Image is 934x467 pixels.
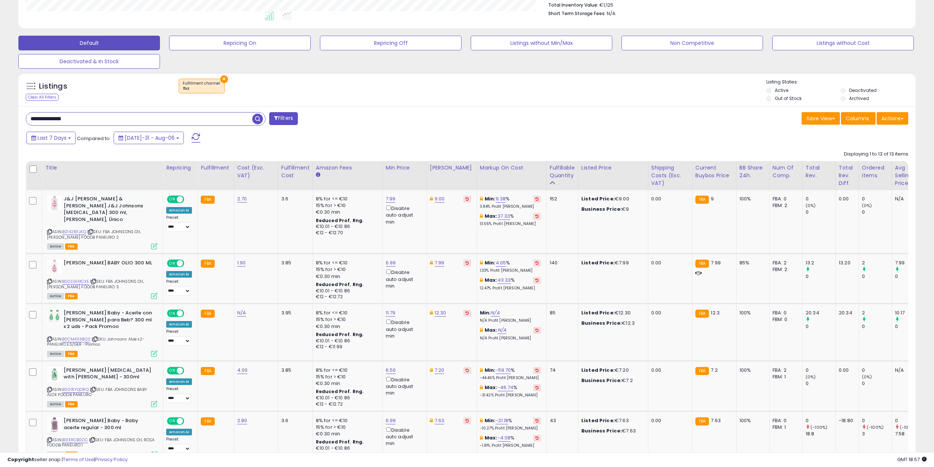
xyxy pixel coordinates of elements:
div: % [480,417,541,431]
span: ON [168,196,177,203]
span: OFF [183,418,195,424]
div: % [480,277,541,290]
span: Fulfillment channel : [183,81,221,92]
div: 15% for > €10 [316,266,377,273]
div: ASIN: [47,260,157,298]
span: 7.99 [711,259,721,266]
div: €7.99 [581,260,642,266]
div: 2 [862,260,892,266]
div: Amazon AI [166,378,192,385]
a: 4.00 [237,367,248,374]
p: 13.55% Profit [PERSON_NAME] [480,221,541,227]
div: % [480,435,541,448]
div: FBA: 0 [773,417,797,424]
div: ASIN: [47,310,157,356]
div: FBM: 2 [773,202,797,209]
span: ON [168,310,177,317]
small: (-100%) [900,424,917,430]
div: €0.30 min [316,209,377,215]
label: Deactivated [849,87,877,93]
a: N/A [237,309,246,317]
a: 9.38 [496,195,506,203]
span: FBA [65,401,78,407]
small: (-100%) [867,424,884,430]
div: €7.63 [581,428,642,434]
div: 100% [739,417,764,424]
small: (0%) [806,203,816,208]
div: 8% for <= €10 [316,196,377,202]
span: FBA [65,243,78,250]
button: Listings without Min/Max [471,36,612,50]
small: Amazon Fees. [316,172,320,178]
a: N/A [498,327,506,334]
b: Max: [485,384,498,391]
b: Reduced Prof. Rng. [316,217,364,224]
span: Columns [846,115,869,122]
div: Preset: [166,437,192,453]
div: 8% for <= €10 [316,417,377,424]
span: OFF [183,367,195,374]
div: 2 [862,310,892,316]
small: FBA [201,310,214,318]
span: All listings currently available for purchase on Amazon [47,401,64,407]
div: 0 [806,367,835,374]
div: FBA: 0 [773,196,797,202]
small: FBA [695,310,709,318]
div: €0.30 min [316,273,377,280]
span: OFF [183,196,195,203]
small: FBA [695,367,709,375]
button: × [220,75,228,83]
div: -18.80 [839,417,853,424]
strong: Copyright [7,456,34,463]
span: All listings currently available for purchase on Amazon [47,293,64,299]
div: 8% for <= €10 [316,260,377,266]
div: €7.2 [581,377,642,384]
div: FBM: 0 [773,316,797,323]
div: Amazon AI [166,429,192,435]
small: FBA [201,196,214,204]
small: (0%) [806,374,816,380]
div: Disable auto adjust min [386,375,421,397]
div: Total Rev. Diff. [839,164,856,187]
div: Preset: [166,386,192,403]
a: B001RYQORQ [62,386,89,393]
label: Active [775,87,788,93]
div: 0 [862,380,892,387]
div: €7.63 [581,417,642,424]
b: Reduced Prof. Rng. [316,388,364,395]
h5: Listings [39,81,67,92]
p: 1.33% Profit [PERSON_NAME] [480,268,541,273]
div: 100% [739,196,764,202]
b: Max: [485,277,498,284]
div: €12.3 [581,320,642,327]
img: 31P82-aGL2L._SL40_.jpg [47,196,62,210]
div: €7.20 [581,367,642,374]
div: 13.20 [839,260,853,266]
div: €0.30 min [316,323,377,330]
p: -1.81% Profit [PERSON_NAME] [480,443,541,448]
div: €0.30 min [316,431,377,437]
span: ON [168,367,177,374]
div: Disable auto adjust min [386,204,421,225]
div: Listed Price [581,164,645,172]
label: Out of Stock [775,95,802,101]
div: 152 [550,196,573,202]
div: 3 [862,431,892,437]
span: FBA [65,351,78,357]
div: 0 [806,209,835,215]
div: FBA: 2 [773,367,797,374]
th: The percentage added to the cost of goods (COGS) that forms the calculator for Min & Max prices. [477,161,546,190]
div: 0.00 [651,417,687,424]
span: N/A [607,10,616,17]
b: Business Price: [581,206,622,213]
a: -59.70 [496,367,511,374]
a: B0CM4338QS [62,336,90,342]
a: 7.99 [386,195,396,203]
div: Title [45,164,160,172]
a: 12.30 [435,309,446,317]
b: Listed Price: [581,195,615,202]
div: 0 [862,209,892,215]
div: €12 - €12.72 [316,401,377,407]
div: 3.6 [281,196,307,202]
div: €10.01 - €10.86 [316,338,377,344]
